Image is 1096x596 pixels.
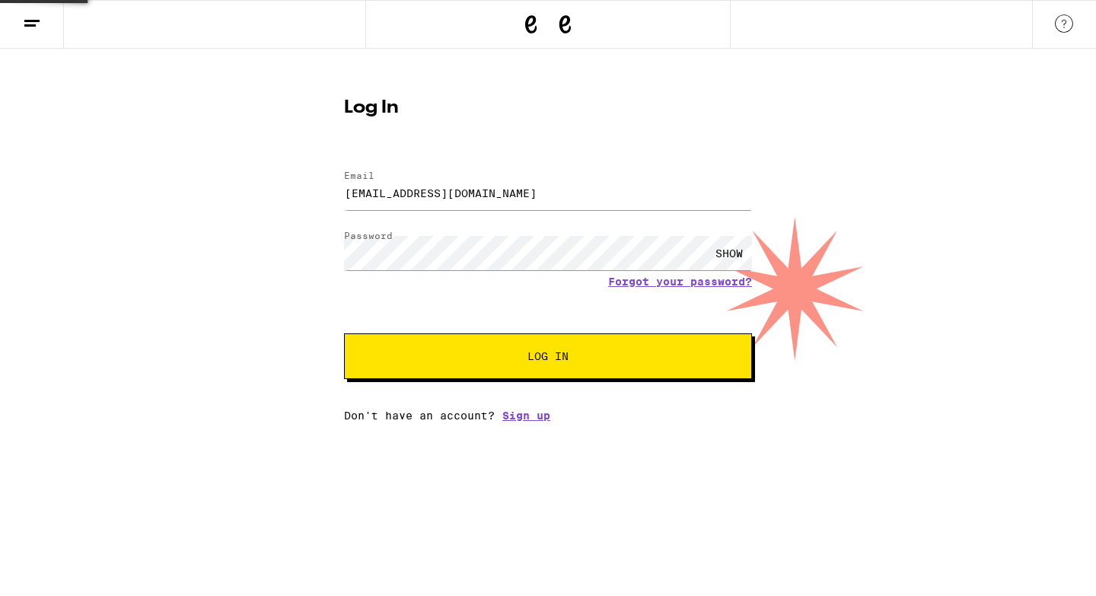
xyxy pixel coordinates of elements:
div: Don't have an account? [344,410,752,422]
div: SHOW [706,236,752,270]
label: Email [344,171,374,180]
label: Password [344,231,393,241]
a: Sign up [502,410,550,422]
a: Forgot your password? [608,276,752,288]
button: Log In [344,333,752,379]
span: Log In [527,351,569,362]
h1: Log In [344,99,752,117]
span: Hi. Need any help? [9,11,110,23]
input: Email [344,176,752,210]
